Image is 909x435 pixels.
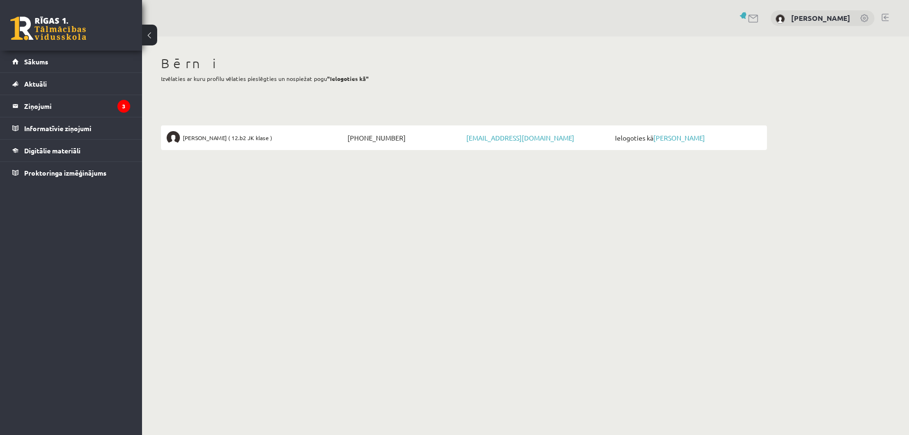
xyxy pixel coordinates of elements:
span: Sākums [24,57,48,66]
legend: Ziņojumi [24,95,130,117]
span: [PHONE_NUMBER] [345,131,464,144]
a: Rīgas 1. Tālmācības vidusskola [10,17,86,40]
b: "Ielogoties kā" [327,75,369,82]
img: Inga Klipa [775,14,785,24]
p: Izvēlaties ar kuru profilu vēlaties pieslēgties un nospiežat pogu [161,74,767,83]
a: [PERSON_NAME] [653,133,705,142]
img: Tīna Elizabete Klipa [167,131,180,144]
a: Sākums [12,51,130,72]
span: Ielogoties kā [613,131,761,144]
legend: Informatīvie ziņojumi [24,117,130,139]
a: Digitālie materiāli [12,140,130,161]
i: 3 [117,100,130,113]
a: Aktuāli [12,73,130,95]
span: Proktoringa izmēģinājums [24,169,107,177]
span: [PERSON_NAME] ( 12.b2 JK klase ) [183,131,272,144]
span: Aktuāli [24,80,47,88]
a: [PERSON_NAME] [791,13,850,23]
span: Digitālie materiāli [24,146,80,155]
a: Ziņojumi3 [12,95,130,117]
h1: Bērni [161,55,767,71]
a: [EMAIL_ADDRESS][DOMAIN_NAME] [466,133,574,142]
a: Informatīvie ziņojumi [12,117,130,139]
a: Proktoringa izmēģinājums [12,162,130,184]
